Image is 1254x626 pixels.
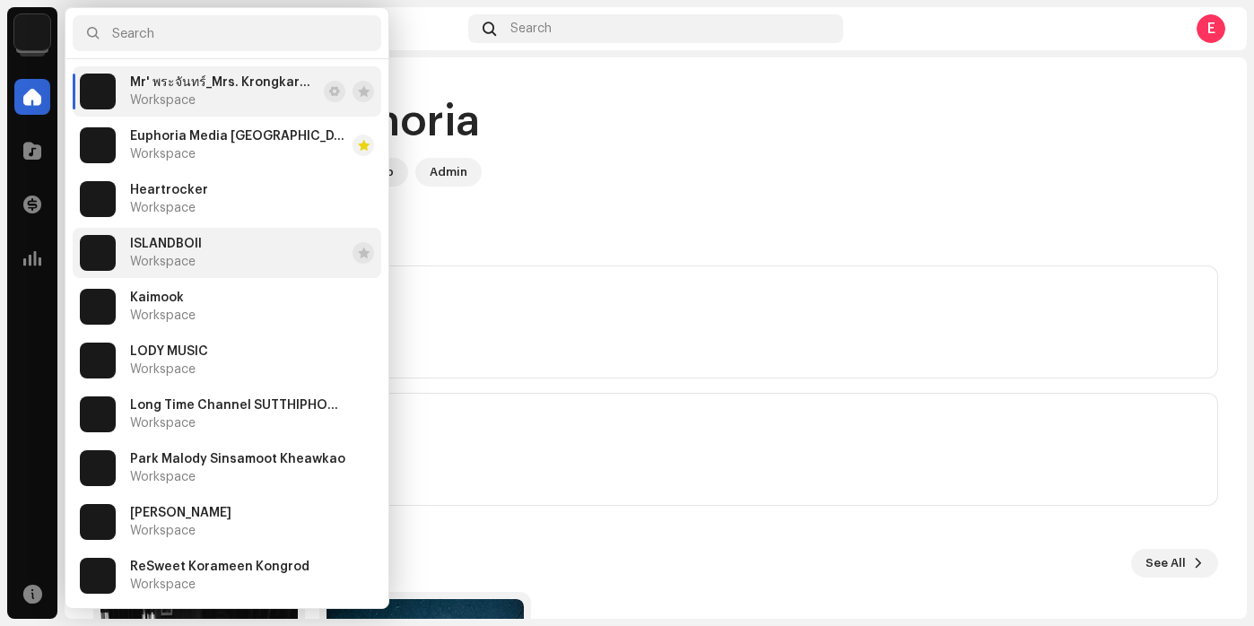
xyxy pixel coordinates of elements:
[1131,549,1218,578] button: See All
[130,291,184,305] span: Kaimook
[130,362,196,377] span: Workspace
[130,416,196,430] span: Workspace
[130,147,196,161] span: Workspace
[130,183,208,197] span: Heartrocker
[80,396,116,432] img: de0d2825-999c-4937-b35a-9adca56ee094
[130,398,345,413] span: Long Time Channel SUTTHIPHONG SONGS COMPANY LIMITED
[73,15,381,51] input: Search
[80,289,116,325] img: de0d2825-999c-4937-b35a-9adca56ee094
[130,75,317,90] span: Mr' พระจันทร์_Mrs. Krongkarn Kaewjamras
[1197,14,1225,43] div: E
[130,93,196,108] span: Workspace
[130,524,196,538] span: Workspace
[14,14,50,50] img: de0d2825-999c-4937-b35a-9adca56ee094
[130,578,196,592] span: Workspace
[130,255,196,269] span: Workspace
[116,281,1196,295] div: Balance
[80,450,116,486] img: de0d2825-999c-4937-b35a-9adca56ee094
[80,127,116,163] img: de0d2825-999c-4937-b35a-9adca56ee094
[93,265,1218,378] re-o-card-value: Balance
[80,235,116,271] img: de0d2825-999c-4937-b35a-9adca56ee094
[80,504,116,540] img: de0d2825-999c-4937-b35a-9adca56ee094
[80,343,116,378] img: de0d2825-999c-4937-b35a-9adca56ee094
[80,181,116,217] img: de0d2825-999c-4937-b35a-9adca56ee094
[130,452,345,466] span: Park Malody Sinsamoot Kheawkao
[130,237,202,251] span: ISLANDBOII
[80,558,116,594] img: de0d2825-999c-4937-b35a-9adca56ee094
[1145,545,1186,581] span: See All
[430,161,467,183] div: Admin
[116,408,1196,422] div: Last Statement
[130,506,231,520] span: Ramsey Ram Kumarpandey
[510,22,552,36] span: Search
[130,470,196,484] span: Workspace
[130,129,345,143] span: Euphoria Media Thailand
[93,393,1218,506] re-o-card-value: Last Statement
[116,342,1196,363] div: Last update on [DATE]
[130,201,196,215] span: Workspace
[130,560,309,574] span: ReSweet Korameen Kongrod
[80,74,116,109] img: de0d2825-999c-4937-b35a-9adca56ee094
[130,309,196,323] span: Workspace
[130,344,208,359] span: LODY MUSIC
